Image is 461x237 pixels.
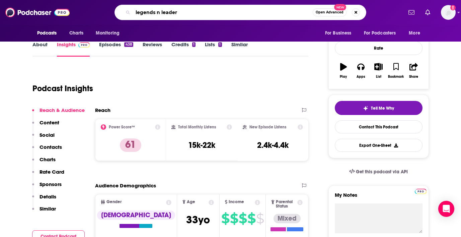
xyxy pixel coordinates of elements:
[187,200,195,204] span: Age
[106,200,122,204] span: Gender
[257,140,289,150] h3: 2.4k-4.4k
[171,41,196,57] a: Credits1
[32,41,48,57] a: About
[114,5,366,20] div: Search podcasts, credits, & more...
[32,144,62,156] button: Contacts
[231,41,248,57] a: Similar
[97,211,175,220] div: [DEMOGRAPHIC_DATA]
[40,193,56,200] p: Details
[344,164,413,180] a: Get this podcast via API
[78,42,90,48] img: Podchaser Pro
[247,213,255,224] span: $
[409,28,420,38] span: More
[124,42,133,47] div: 438
[40,169,64,175] p: Rate Card
[415,188,427,194] a: Pro website
[320,27,360,40] button: open menu
[40,119,59,126] p: Content
[186,213,210,226] span: 33 yo
[32,156,56,169] button: Charts
[32,27,66,40] button: open menu
[40,144,62,150] p: Contacts
[32,107,85,119] button: Reach & Audience
[441,5,456,20] img: User Profile
[32,169,64,181] button: Rate Card
[370,59,387,83] button: List
[415,189,427,194] img: Podchaser Pro
[37,28,57,38] span: Podcasts
[40,132,55,138] p: Social
[371,106,394,111] span: Tell Me Why
[221,213,264,224] a: $$$$$
[357,75,365,79] div: Apps
[335,192,422,203] label: My Notes
[422,7,433,18] a: Show notifications dropdown
[32,193,56,206] button: Details
[57,41,90,57] a: InsightsPodchaser Pro
[133,7,313,18] input: Search podcasts, credits, & more...
[192,42,196,47] div: 1
[450,5,456,10] svg: Add a profile image
[143,41,162,57] a: Reviews
[334,4,346,10] span: New
[313,8,347,16] button: Open AdvancedNew
[230,213,238,224] span: $
[335,59,352,83] button: Play
[256,213,264,224] span: $
[5,6,70,19] img: Podchaser - Follow, Share and Rate Podcasts
[120,138,141,152] p: 61
[239,213,247,224] span: $
[360,27,406,40] button: open menu
[221,213,229,224] span: $
[95,182,156,189] h2: Audience Demographics
[32,181,62,193] button: Sponsors
[387,59,405,83] button: Bookmark
[335,41,422,55] div: Rate
[69,28,84,38] span: Charts
[40,181,62,187] p: Sponsors
[32,83,93,94] h1: Podcast Insights
[40,156,56,163] p: Charts
[249,125,286,129] h2: New Episode Listens
[335,139,422,152] button: Export One-Sheet
[205,41,222,57] a: Lists1
[274,214,301,223] div: Mixed
[96,28,120,38] span: Monitoring
[335,101,422,115] button: tell me why sparkleTell Me Why
[32,132,55,144] button: Social
[178,125,216,129] h2: Total Monthly Listens
[406,7,417,18] a: Show notifications dropdown
[99,41,133,57] a: Episodes438
[340,75,347,79] div: Play
[441,5,456,20] span: Logged in as addi44
[376,75,381,79] div: List
[388,75,404,79] div: Bookmark
[316,11,343,14] span: Open Advanced
[32,119,59,132] button: Content
[404,27,429,40] button: open menu
[91,27,128,40] button: open menu
[95,107,110,113] h2: Reach
[188,140,215,150] h3: 15k-22k
[276,200,296,209] span: Parental Status
[405,59,422,83] button: Share
[409,75,418,79] div: Share
[356,169,408,175] span: Get this podcast via API
[335,120,422,133] a: Contact This Podcast
[40,107,85,113] p: Reach & Audience
[65,27,88,40] a: Charts
[363,106,368,111] img: tell me why sparkle
[40,205,56,212] p: Similar
[325,28,352,38] span: For Business
[109,125,135,129] h2: Power Score™
[229,200,244,204] span: Income
[441,5,456,20] button: Show profile menu
[186,217,210,225] a: 33yo
[32,205,56,218] button: Similar
[352,59,370,83] button: Apps
[364,28,396,38] span: For Podcasters
[438,201,454,217] div: Open Intercom Messenger
[271,214,303,231] a: Mixed
[97,211,175,228] a: [DEMOGRAPHIC_DATA]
